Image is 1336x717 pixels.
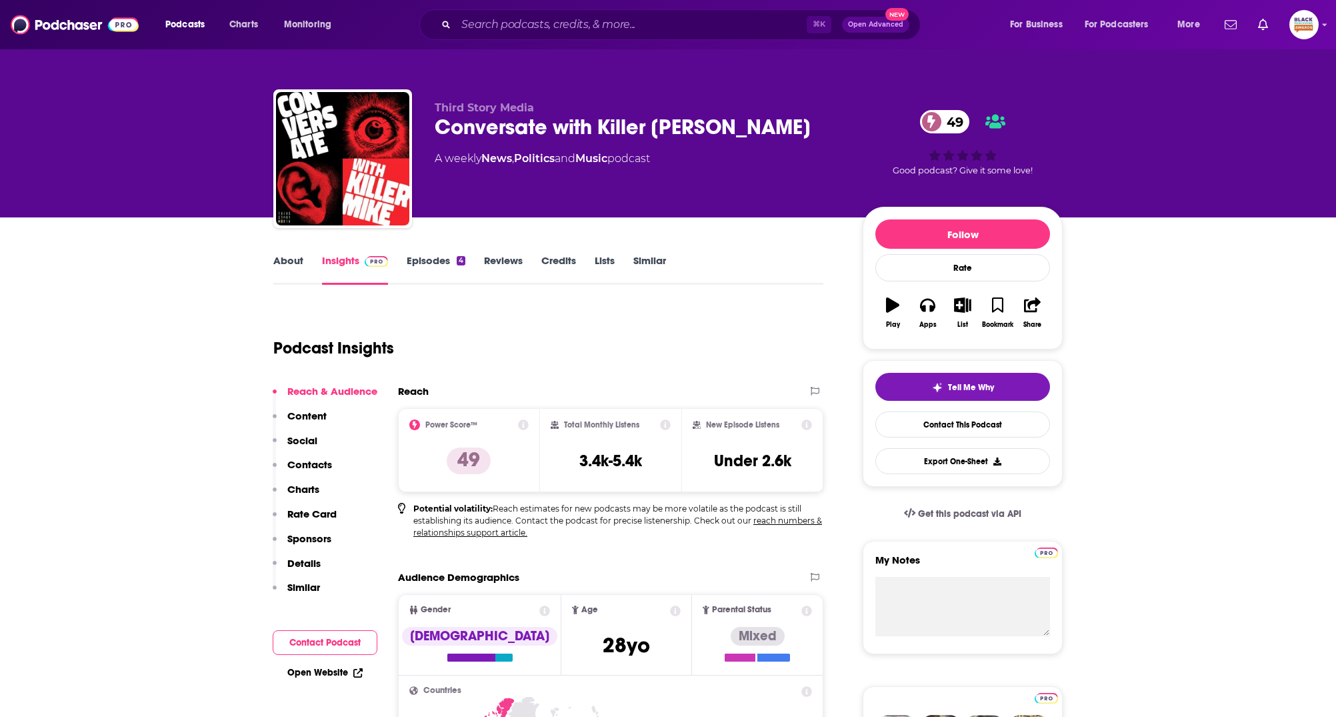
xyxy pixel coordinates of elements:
[413,503,823,539] p: Reach estimates for new podcasts may be more volatile as the podcast is still establishing its au...
[893,498,1032,530] a: Get this podcast via API
[413,516,822,538] a: reach numbers & relationships support article.
[512,152,514,165] span: ,
[413,504,493,514] b: Potential volatility:
[287,458,332,471] p: Contacts
[273,508,337,532] button: Rate Card
[555,152,575,165] span: and
[875,254,1050,281] div: Rate
[287,667,363,678] a: Open Website
[273,434,317,459] button: Social
[284,15,331,34] span: Monitoring
[1289,10,1319,39] button: Show profile menu
[402,627,557,646] div: [DEMOGRAPHIC_DATA]
[564,420,639,430] h2: Total Monthly Listens
[1001,14,1079,35] button: open menu
[221,14,266,35] a: Charts
[875,373,1050,401] button: tell me why sparkleTell Me Why
[287,385,377,398] p: Reach & Audience
[514,152,555,165] a: Politics
[603,632,650,658] span: 28 yo
[1023,321,1041,329] div: Share
[287,483,319,496] p: Charts
[886,321,900,329] div: Play
[807,16,831,33] span: ⌘ K
[273,557,321,582] button: Details
[712,606,771,614] span: Parental Status
[1010,15,1063,34] span: For Business
[863,101,1063,184] div: 49Good podcast? Give it some love!
[1085,15,1149,34] span: For Podcasters
[932,382,943,393] img: tell me why sparkle
[541,254,576,285] a: Credits
[456,14,807,35] input: Search podcasts, credits, & more...
[273,254,303,285] a: About
[287,532,331,545] p: Sponsors
[714,451,791,471] h3: Under 2.6k
[920,110,970,133] a: 49
[575,152,607,165] a: Music
[11,12,139,37] img: Podchaser - Follow, Share and Rate Podcasts
[457,256,465,265] div: 4
[447,448,491,474] p: 49
[1076,14,1168,35] button: open menu
[1289,10,1319,39] span: Logged in as blackpodcastingawards
[273,630,377,655] button: Contact Podcast
[287,557,321,570] p: Details
[1035,693,1058,704] img: Podchaser Pro
[421,606,451,614] span: Gender
[435,151,650,167] div: A weekly podcast
[1015,289,1050,337] button: Share
[425,420,477,430] h2: Power Score™
[875,412,1050,438] a: Contact This Podcast
[875,554,1050,577] label: My Notes
[365,256,388,267] img: Podchaser Pro
[910,289,945,337] button: Apps
[484,254,523,285] a: Reviews
[1289,10,1319,39] img: User Profile
[273,410,327,434] button: Content
[287,581,320,594] p: Similar
[957,321,968,329] div: List
[980,289,1015,337] button: Bookmark
[842,17,909,33] button: Open AdvancedNew
[273,532,331,557] button: Sponsors
[581,606,598,614] span: Age
[918,508,1021,520] span: Get this podcast via API
[156,14,222,35] button: open menu
[423,686,461,695] span: Countries
[933,110,970,133] span: 49
[1035,548,1058,558] img: Podchaser Pro
[1035,546,1058,558] a: Pro website
[706,420,779,430] h2: New Episode Listens
[398,385,429,398] h2: Reach
[276,92,409,225] img: Conversate with Killer Mike
[595,254,615,285] a: Lists
[287,434,317,447] p: Social
[407,254,465,285] a: Episodes4
[579,451,642,471] h3: 3.4k-5.4k
[481,152,512,165] a: News
[273,483,319,508] button: Charts
[275,14,349,35] button: open menu
[1177,15,1200,34] span: More
[982,321,1013,329] div: Bookmark
[731,627,785,646] div: Mixed
[287,410,327,422] p: Content
[273,581,320,606] button: Similar
[945,289,980,337] button: List
[875,448,1050,474] button: Export One-Sheet
[273,338,394,358] h1: Podcast Insights
[398,571,519,584] h2: Audience Demographics
[229,15,258,34] span: Charts
[273,458,332,483] button: Contacts
[848,21,903,28] span: Open Advanced
[435,101,534,114] span: Third Story Media
[1253,13,1273,36] a: Show notifications dropdown
[322,254,388,285] a: InsightsPodchaser Pro
[633,254,666,285] a: Similar
[919,321,937,329] div: Apps
[875,289,910,337] button: Play
[885,8,909,21] span: New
